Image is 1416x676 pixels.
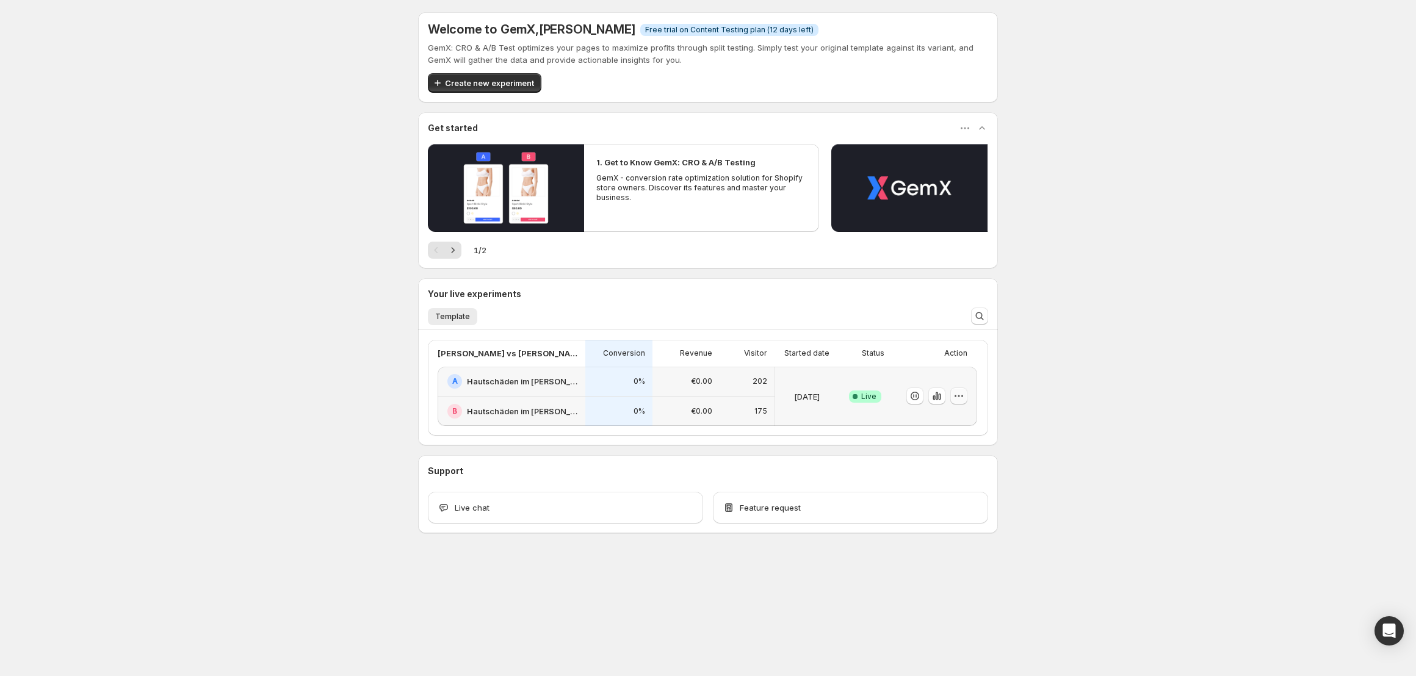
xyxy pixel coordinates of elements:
[467,375,578,387] h2: Hautschäden im [PERSON_NAME]
[435,312,470,322] span: Template
[754,406,767,416] p: 175
[634,406,645,416] p: 0%
[455,502,489,514] span: Live chat
[444,242,461,259] button: Next
[452,376,458,386] h2: A
[645,25,814,35] span: Free trial on Content Testing plan (12 days left)
[428,22,635,37] h5: Welcome to GemX
[740,502,801,514] span: Feature request
[634,376,645,386] p: 0%
[535,22,635,37] span: , [PERSON_NAME]
[452,406,457,416] h2: B
[691,376,712,386] p: €0.00
[680,348,712,358] p: Revenue
[944,348,967,358] p: Action
[428,41,988,66] p: GemX: CRO & A/B Test optimizes your pages to maximize profits through split testing. Simply test ...
[428,73,541,93] button: Create new experiment
[428,465,463,477] h3: Support
[428,242,461,259] nav: Pagination
[603,348,645,358] p: Conversion
[784,348,829,358] p: Started date
[596,173,806,203] p: GemX - conversion rate optimization solution for Shopify store owners. Discover its features and ...
[971,307,988,325] button: Search and filter results
[428,122,478,134] h3: Get started
[1374,616,1404,645] div: Open Intercom Messenger
[596,156,756,168] h2: 1. Get to Know GemX: CRO & A/B Testing
[794,390,820,403] p: [DATE]
[474,244,486,256] span: 1 / 2
[467,405,578,417] h2: Hautschäden im [PERSON_NAME] BK
[753,376,767,386] p: 202
[861,392,876,401] span: Live
[862,348,884,358] p: Status
[438,347,578,359] p: [PERSON_NAME] vs [PERSON_NAME] [PERSON_NAME]
[428,288,521,300] h3: Your live experiments
[445,77,534,89] span: Create new experiment
[691,406,712,416] p: €0.00
[831,144,988,232] button: Play video
[744,348,767,358] p: Visitor
[428,144,584,232] button: Play video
